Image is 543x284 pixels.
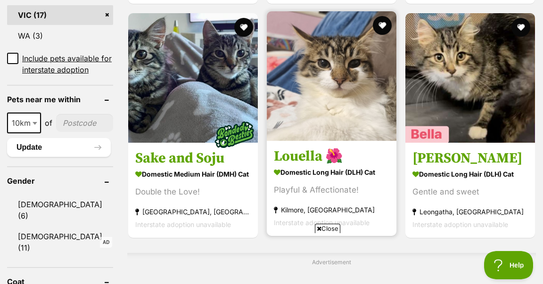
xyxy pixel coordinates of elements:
[405,142,535,238] a: [PERSON_NAME] Domestic Long Hair (DLH) Cat Gentle and sweet Leongatha, [GEOGRAPHIC_DATA] Intersta...
[274,219,370,227] span: Interstate adoption unavailable
[135,186,251,198] div: Double the Love!
[128,142,258,238] a: Sake and Soju Domestic Medium Hair (DMH) Cat Double the Love! [GEOGRAPHIC_DATA], [GEOGRAPHIC_DATA...
[135,205,251,218] strong: [GEOGRAPHIC_DATA], [GEOGRAPHIC_DATA]
[56,114,113,132] input: postcode
[267,11,396,141] img: Louella 🌺 - Domestic Long Hair (DLH) Cat
[7,195,113,226] a: [DEMOGRAPHIC_DATA] (6)
[7,26,113,46] a: WA (3)
[7,177,113,185] header: Gender
[135,149,251,167] h3: Sake and Soju
[100,237,112,248] span: AD
[405,13,535,143] img: Belladonna - Domestic Long Hair (DLH) Cat
[135,167,251,181] strong: Domestic Medium Hair (DMH) Cat
[412,220,508,228] span: Interstate adoption unavailable
[7,113,41,133] span: 10km
[267,140,396,236] a: Louella 🌺 Domestic Long Hair (DLH) Cat Playful & Affectionate! Kilmore, [GEOGRAPHIC_DATA] Interst...
[484,251,534,279] iframe: Help Scout Beacon - Open
[7,227,113,258] a: [DEMOGRAPHIC_DATA] (11)
[7,5,113,25] a: VIC (17)
[274,184,389,196] div: Playful & Affectionate!
[274,165,389,179] strong: Domestic Long Hair (DLH) Cat
[135,220,231,228] span: Interstate adoption unavailable
[412,149,528,167] h3: [PERSON_NAME]
[315,224,340,233] span: Close
[234,18,253,37] button: favourite
[412,186,528,198] div: Gentle and sweet
[373,16,392,35] button: favourite
[7,53,113,75] a: Include pets available for interstate adoption
[45,117,52,129] span: of
[511,18,530,37] button: favourite
[211,111,258,158] img: bonded besties
[412,205,528,218] strong: Leongatha, [GEOGRAPHIC_DATA]
[8,116,40,130] span: 10km
[22,53,113,75] span: Include pets available for interstate adoption
[7,138,111,157] button: Update
[100,237,443,279] iframe: Advertisement
[274,147,389,165] h3: Louella 🌺
[128,13,258,143] img: Sake and Soju - Domestic Medium Hair (DMH) Cat
[7,95,113,104] header: Pets near me within
[412,167,528,181] strong: Domestic Long Hair (DLH) Cat
[274,203,389,216] strong: Kilmore, [GEOGRAPHIC_DATA]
